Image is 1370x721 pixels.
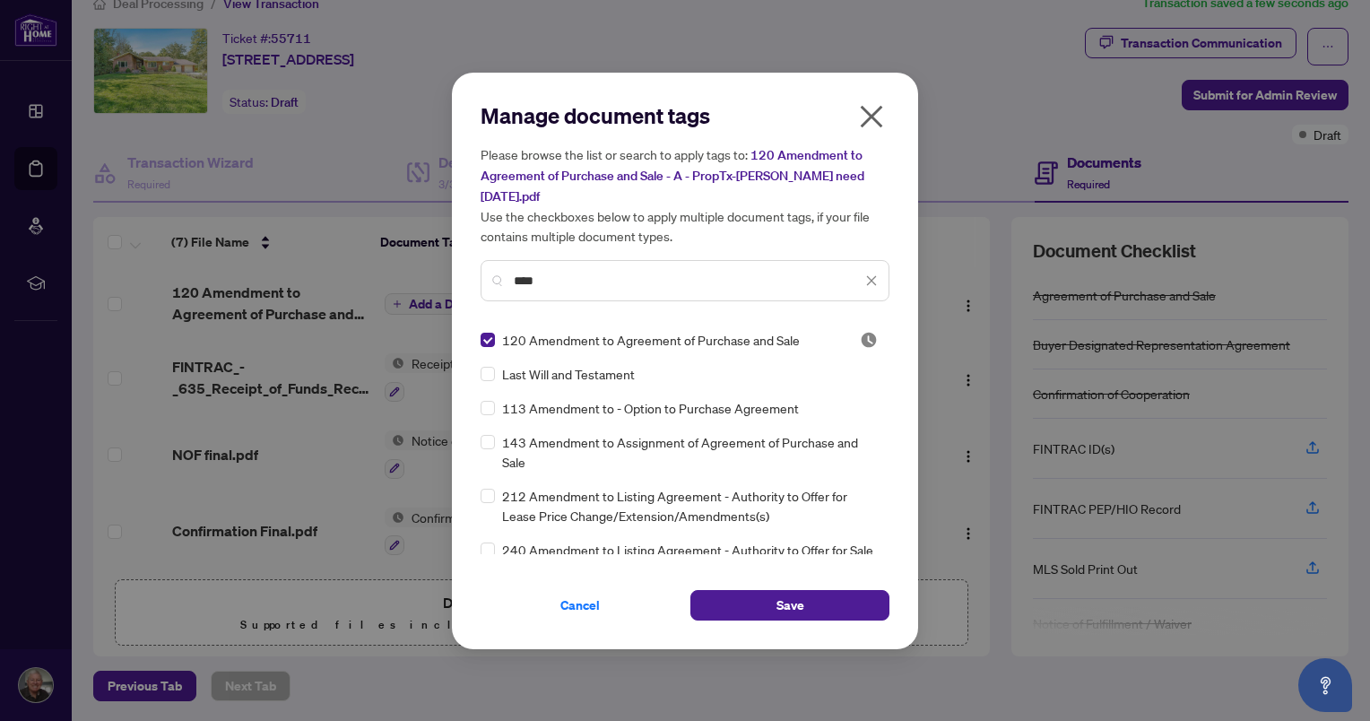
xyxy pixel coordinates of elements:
span: 212 Amendment to Listing Agreement - Authority to Offer for Lease Price Change/Extension/Amendmen... [502,486,879,526]
span: Pending Review [860,331,878,349]
span: close [857,102,886,131]
span: 143 Amendment to Assignment of Agreement of Purchase and Sale [502,432,879,472]
span: 113 Amendment to - Option to Purchase Agreement [502,398,799,418]
button: Cancel [481,590,680,621]
img: status [860,331,878,349]
span: 240 Amendment to Listing Agreement - Authority to Offer for Sale Price Change/Extension/Amendment(s) [502,540,879,579]
button: Open asap [1298,658,1352,712]
span: Last Will and Testament [502,364,635,384]
span: Cancel [560,591,600,620]
span: close [865,274,878,287]
span: Save [776,591,804,620]
h2: Manage document tags [481,101,889,130]
span: 120 Amendment to Agreement of Purchase and Sale [502,330,800,350]
span: 120 Amendment to Agreement of Purchase and Sale - A - PropTx-[PERSON_NAME] need [DATE].pdf [481,147,864,204]
button: Save [690,590,889,621]
h5: Please browse the list or search to apply tags to: Use the checkboxes below to apply multiple doc... [481,144,889,246]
